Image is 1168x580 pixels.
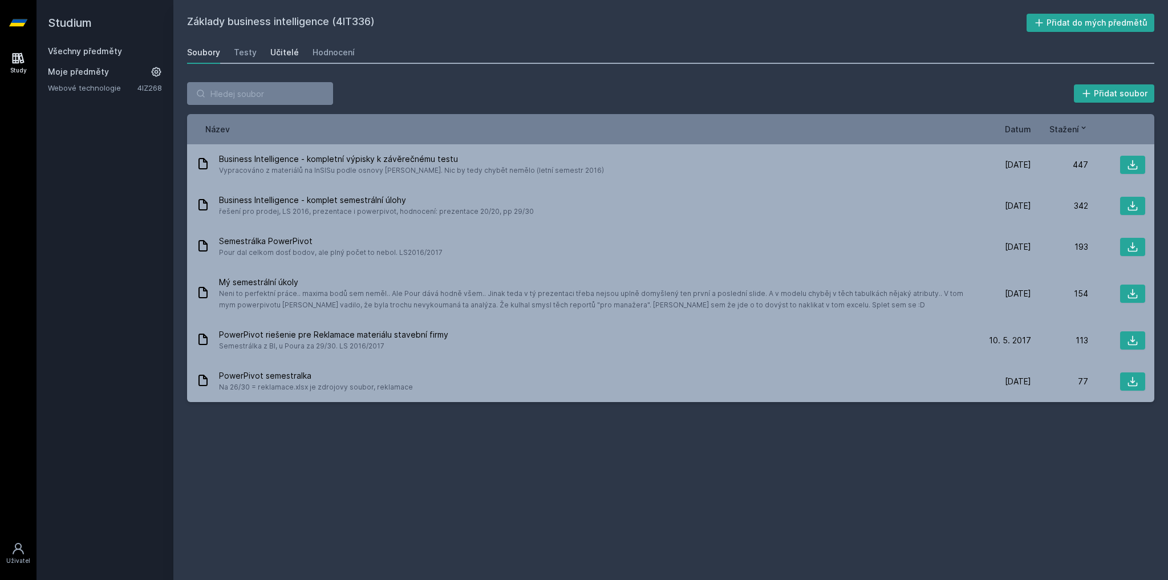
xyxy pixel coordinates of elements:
[219,236,443,247] span: Semestrálka PowerPivot
[137,83,162,92] a: 4IZ268
[1031,288,1088,299] div: 154
[219,165,604,176] span: Vypracováno z materiálů na InSISu podle osnovy [PERSON_NAME]. Nic by tedy chybět nemělo (letní se...
[1049,123,1079,135] span: Stažení
[234,47,257,58] div: Testy
[1005,376,1031,387] span: [DATE]
[1005,200,1031,212] span: [DATE]
[1031,335,1088,346] div: 113
[1005,241,1031,253] span: [DATE]
[219,340,448,352] span: Semestrálka z BI, u Poura za 29/30. LS 2016/2017
[989,335,1031,346] span: 10. 5. 2017
[219,329,448,340] span: PowerPivot riešenie pre Reklamace materiálu stavební firmy
[187,14,1027,32] h2: Základy business intelligence (4IT336)
[219,277,970,288] span: Mý semestrální úkoly
[205,123,230,135] button: Název
[313,47,355,58] div: Hodnocení
[48,66,109,78] span: Moje předměty
[187,41,220,64] a: Soubory
[219,382,413,393] span: Na 26/30 = reklamace.xlsx je zdrojovy soubor, reklamace
[10,66,27,75] div: Study
[1049,123,1088,135] button: Stažení
[219,194,534,206] span: Business Intelligence - komplet semestrální úlohy
[187,82,333,105] input: Hledej soubor
[1031,200,1088,212] div: 342
[1005,123,1031,135] button: Datum
[1005,159,1031,171] span: [DATE]
[1031,241,1088,253] div: 193
[1031,159,1088,171] div: 447
[2,536,34,571] a: Uživatel
[1005,288,1031,299] span: [DATE]
[270,47,299,58] div: Učitelé
[313,41,355,64] a: Hodnocení
[219,370,413,382] span: PowerPivot semestralka
[234,41,257,64] a: Testy
[2,46,34,80] a: Study
[6,557,30,565] div: Uživatel
[48,46,122,56] a: Všechny předměty
[1074,84,1155,103] button: Přidat soubor
[1031,376,1088,387] div: 77
[219,206,534,217] span: řešení pro prodej, LS 2016, prezentace i powerpivot, hodnocení: prezentace 20/20, pp 29/30
[219,153,604,165] span: Business Intelligence - kompletní výpisky k závěrečnému testu
[219,288,970,311] span: Neni to perfektní práce.. maxima bodů sem neměl.. Ale Pour dává hodně všem.. Jinak teda v tý prez...
[1027,14,1155,32] button: Přidat do mých předmětů
[187,47,220,58] div: Soubory
[270,41,299,64] a: Učitelé
[48,82,137,94] a: Webové technologie
[219,247,443,258] span: Pour dal celkom dosť bodov, ale plný počet to nebol. LS2016/2017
